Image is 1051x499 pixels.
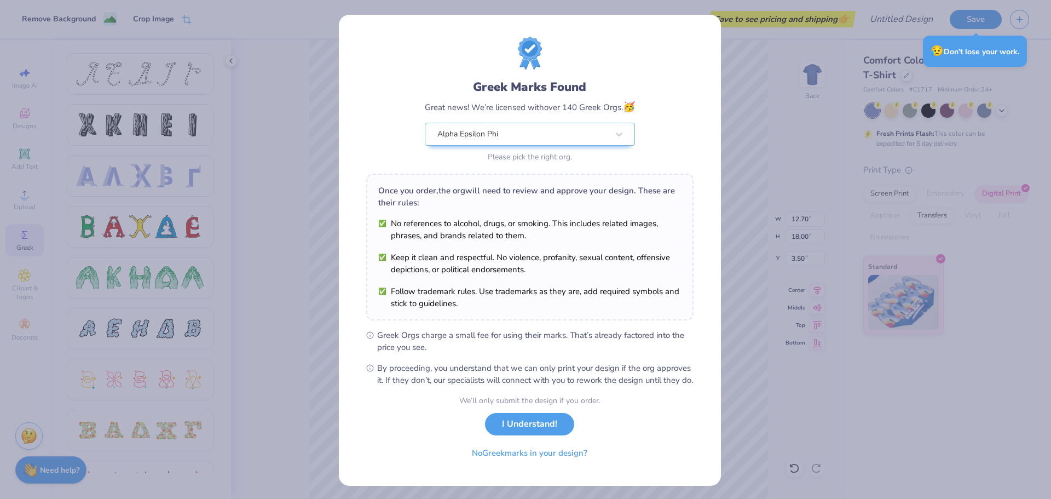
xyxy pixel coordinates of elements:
div: Once you order, the org will need to review and approve your design. These are their rules: [378,185,682,209]
div: Greek Marks Found [425,78,635,96]
span: 😥 [931,44,944,58]
span: By proceeding, you understand that we can only print your design if the org approves it. If they ... [377,362,694,386]
div: Don’t lose your work. [923,36,1027,67]
span: Greek Orgs charge a small fee for using their marks. That’s already factored into the price you see. [377,329,694,353]
div: We’ll only submit the design if you order. [459,395,600,406]
img: license-marks-badge.png [518,37,542,70]
span: 🥳 [623,100,635,113]
button: NoGreekmarks in your design? [463,442,597,464]
div: Please pick the right org. [425,151,635,163]
button: I Understand! [485,413,574,435]
div: Great news! We’re licensed with over 140 Greek Orgs. [425,100,635,114]
li: No references to alcohol, drugs, or smoking. This includes related images, phrases, and brands re... [378,217,682,242]
li: Keep it clean and respectful. No violence, profanity, sexual content, offensive depictions, or po... [378,251,682,276]
li: Follow trademark rules. Use trademarks as they are, add required symbols and stick to guidelines. [378,285,682,309]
